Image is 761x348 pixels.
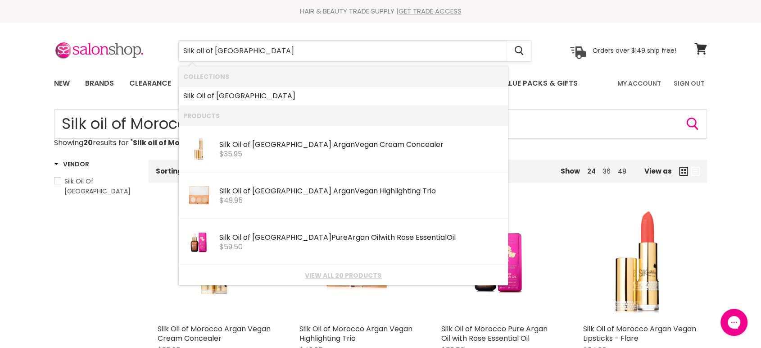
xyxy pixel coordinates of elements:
b: of [243,186,250,196]
li: Products: Silk Oil of Morocco Argan Vegan Cream Concealer [179,126,508,172]
span: $59.50 [219,242,243,252]
b: Oil [196,91,205,101]
a: Silk Oil of Morocco Argan Vegan Cream Concealer [158,205,272,320]
div: Vegan Highlighting Trio [219,187,503,197]
b: of [207,91,214,101]
b: Argan [333,186,355,196]
button: Search [507,41,531,61]
span: $35.95 [219,149,242,159]
img: Silk Oil of Morocco Argan Vegan Cream Concealer [177,205,254,320]
a: Value Packs & Gifts [492,74,584,93]
a: GET TRADE ACCESS [399,6,462,16]
b: Oil [232,139,241,150]
b: Oil [232,186,241,196]
form: Product [178,40,531,62]
ul: Main menu [47,70,598,96]
h3: Vendor [54,160,89,169]
b: [GEOGRAPHIC_DATA] [252,186,331,196]
p: Showing results for " " [54,139,707,147]
b: [GEOGRAPHIC_DATA] [252,139,331,150]
button: Search [685,117,700,131]
label: Sorting [156,167,182,175]
div: Pure with Rose Essential [219,234,503,243]
span: $49.95 [219,195,243,206]
b: [GEOGRAPHIC_DATA] [216,91,295,101]
input: Search [179,41,507,61]
a: Silk Oil Of Morocco [54,176,137,196]
li: Products: Silk Oil of Morocco Argan Vegan Highlighting Trio [179,172,508,219]
b: of [243,139,250,150]
a: Silk Oil of Morocco Argan Vegan Lipsticks - Flare [583,324,696,343]
p: Orders over $149 ship free! [593,46,676,55]
li: Products: Silk Oil of Morocco Pure Argan Oil with Rose Essential Oil [179,219,508,265]
img: ROSE-PURE-ARGAN-OIL_200x.jpg [186,223,212,261]
a: Clearance [122,74,178,93]
a: My Account [612,74,666,93]
b: Argan [348,232,369,243]
strong: Silk oil of Morocco Argan [133,137,227,148]
li: Products [179,105,508,126]
a: Silk Oil of Morocco Argan Vegan Highlighting Trio [299,324,412,343]
a: Sign Out [668,74,710,93]
b: [GEOGRAPHIC_DATA] [252,232,331,243]
a: Silk Oil of Morocco Pure Argan Oil with Rose Essential Oil [441,324,548,343]
div: Vegan Cream Concealer [219,141,503,150]
b: Silk [219,232,231,243]
b: Oil [447,232,456,243]
img: Silk Oil of Morocco Argan Vegan Lipsticks - Flare [583,205,698,320]
input: Search [54,109,707,139]
b: Silk [219,186,231,196]
b: of [243,232,250,243]
a: Silk Oil of Morocco Argan Vegan Cream Concealer [158,324,271,343]
a: 48 [618,167,626,176]
li: View All [179,265,508,285]
b: Silk [183,91,195,101]
b: Silk [219,139,231,150]
nav: Main [43,70,718,96]
li: Collections: Silk Oil of Morocco [179,87,508,105]
b: Argan [333,139,355,150]
span: View as [644,167,672,175]
img: CONCEALER-LIGHT_c957de6a-b7f9-4198-afb5-fc6e619f616e_200x.jpg [186,130,212,168]
form: Product [54,109,707,139]
a: 36 [603,167,611,176]
a: Brands [78,74,121,93]
span: Silk Oil Of [GEOGRAPHIC_DATA] [64,177,131,196]
strong: 20 [83,137,93,148]
li: Collections [179,66,508,87]
b: Oil [232,232,241,243]
span: Show [561,166,580,176]
iframe: Gorgias live chat messenger [716,306,752,339]
b: Oil [371,232,380,243]
img: TRIO-2_200x.jpg [186,177,212,215]
a: New [47,74,77,93]
a: View all 20 products [183,272,503,279]
div: HAIR & BEAUTY TRADE SUPPLY | [43,7,718,16]
a: 24 [587,167,596,176]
